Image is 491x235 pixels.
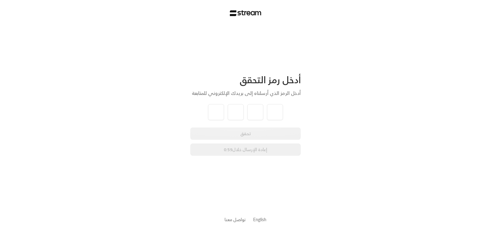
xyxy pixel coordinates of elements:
a: تواصل معنا [225,216,246,223]
div: أدخل الرمز الذي أرسلناه إلى بريدك الإلكتروني للمتابعة [190,89,301,97]
img: Stream Logo [230,10,261,16]
a: English [253,214,266,225]
div: أدخل رمز التحقق [190,74,301,86]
